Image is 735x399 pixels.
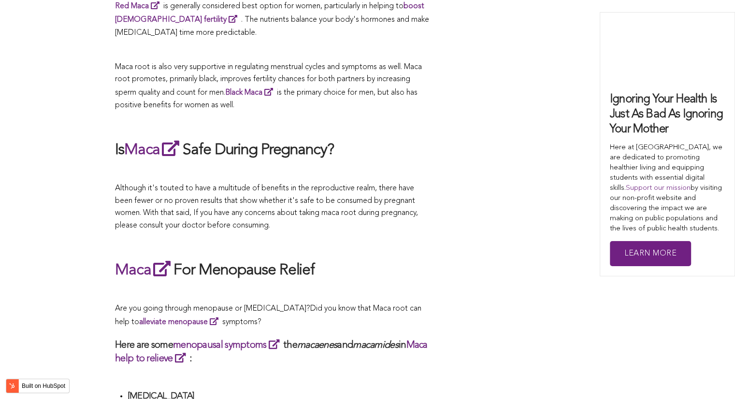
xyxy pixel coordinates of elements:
[115,338,429,365] h3: Here are some the and in :
[115,2,149,10] strong: Red Maca
[115,340,428,363] a: Maca help to relieve
[225,88,262,96] strong: Black Maca
[173,340,283,350] a: menopausal symptoms
[139,318,222,326] a: alleviate menopause
[6,380,18,392] img: HubSpot sprocket logo
[115,63,422,109] span: Maca root is also very supportive in regulating menstrual cycles and symptoms as well. Maca root ...
[115,262,173,278] a: Maca
[115,184,418,229] span: Although it's touted to have a multitude of benefits in the reproductive realm, there have been f...
[353,340,399,350] em: macamides
[18,380,69,392] label: Built on HubSpot
[687,353,735,399] iframe: Chat Widget
[115,304,421,326] span: Did you know that Maca root can help to symptoms?
[115,2,429,36] span: is generally considered best option for women, particularly in helping to . The nutrients balance...
[6,379,70,393] button: Built on HubSpot
[115,304,310,312] span: Are you going through menopause or [MEDICAL_DATA]?
[297,340,337,350] em: macaenes
[115,258,429,281] h2: For Menopause Relief
[610,241,691,267] a: Learn More
[115,2,424,24] a: boost [DEMOGRAPHIC_DATA] fertility
[115,2,163,10] a: Red Maca
[115,138,429,160] h2: Is Safe During Pregnancy?
[124,142,183,157] a: Maca
[225,88,277,96] a: Black Maca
